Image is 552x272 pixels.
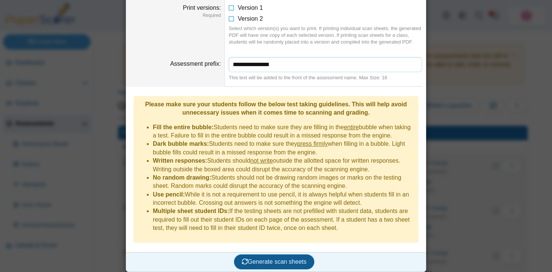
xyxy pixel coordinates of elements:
dfn: Required [130,12,221,19]
li: While it is not a requirement to use pencil, it is always helpful when students fill in an incorr... [153,190,414,207]
u: press firmly [297,141,328,147]
b: Multiple sheet student IDs: [153,208,229,214]
span: Generate scan sheets [242,258,307,265]
u: entire [344,124,359,130]
li: Students should outside the allotted space for written responses. Writing outside the boxed area ... [153,157,414,174]
li: If the testing sheets are not prefilled with student data, students are required to fill out thei... [153,207,414,232]
li: Students should not be drawing random images or marks on the testing sheet. Random marks could di... [153,174,414,190]
b: Use pencil: [153,191,185,198]
li: Students need to make sure they are filling in the bubble when taking a test. Failure to fill in ... [153,123,414,140]
span: Version 2 [238,15,263,22]
div: Select which version(s) you want to print. If printing individual scan sheets, the generated PDF ... [229,25,422,46]
span: Version 1 [238,5,263,11]
u: not write [250,157,273,164]
li: Students need to make sure they when filling in a bubble. Light bubble fills could result in a mi... [153,140,414,157]
label: Assessment prefix [170,60,221,67]
b: Dark bubble marks: [153,141,209,147]
b: Fill the entire bubble: [153,124,214,130]
button: Generate scan sheets [234,254,315,269]
b: Please make sure your students follow the below test taking guidelines. This will help avoid unne... [145,101,407,116]
div: This text will be added to the front of the assessment name. Max Size: 16 [229,74,422,81]
b: No random drawing: [153,174,211,181]
label: Print versions [183,5,221,11]
b: Written responses: [153,157,207,164]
